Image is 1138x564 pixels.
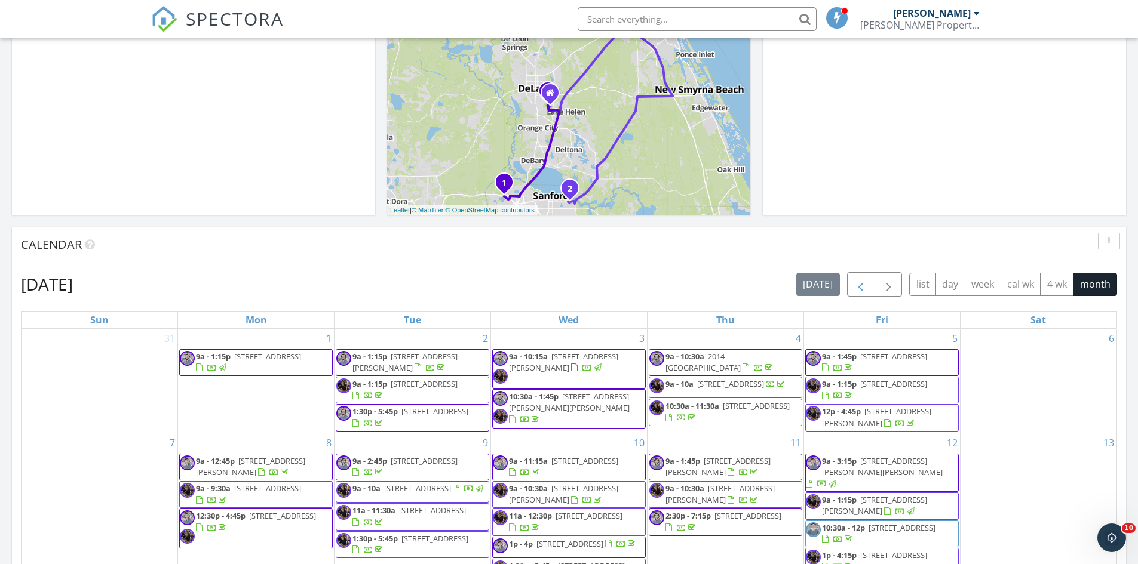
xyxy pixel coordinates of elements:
[493,391,508,406] img: mg633021.jpeg
[480,433,490,452] a: Go to September 9, 2025
[352,455,387,466] span: 9a - 2:45p
[822,406,861,417] span: 12p - 4:45p
[401,533,468,544] span: [STREET_ADDRESS]
[822,406,931,428] a: 12p - 4:45p [STREET_ADDRESS][PERSON_NAME]
[665,351,704,362] span: 9a - 10:30a
[714,510,781,521] span: [STREET_ADDRESS]
[806,378,821,393] img: img_7986.jpeg
[805,454,959,492] a: 9a - 3:15p [STREET_ADDRESS][PERSON_NAME][PERSON_NAME]
[352,351,458,373] span: [STREET_ADDRESS][PERSON_NAME]
[509,510,552,521] span: 11a - 12:30p
[509,391,630,424] a: 10:30a - 1:45p [STREET_ADDRESS][PERSON_NAME][PERSON_NAME]
[180,510,195,525] img: mg633021.jpeg
[21,272,73,296] h2: [DATE]
[509,351,618,373] span: [STREET_ADDRESS][PERSON_NAME]
[352,505,466,527] a: 11a - 11:30a [STREET_ADDRESS]
[649,508,802,535] a: 2:30p - 7:15p [STREET_ADDRESS]
[665,378,787,389] a: 9a - 10a [STREET_ADDRESS]
[352,406,468,428] a: 1:30p - 5:45p [STREET_ADDRESS]
[196,483,301,505] a: 9a - 9:30a [STREET_ADDRESS]
[509,455,618,477] a: 9a - 11:15a [STREET_ADDRESS]
[509,351,618,373] a: 9a - 10:15a [STREET_ADDRESS][PERSON_NAME]
[196,510,246,521] span: 12:30p - 4:45p
[352,483,381,494] span: 9a - 10a
[1001,273,1041,296] button: cal wk
[697,378,764,389] span: [STREET_ADDRESS]
[665,400,719,411] span: 10:30a - 11:30a
[162,329,177,348] a: Go to August 31, 2025
[509,538,533,549] span: 1p - 4p
[822,494,927,516] span: [STREET_ADDRESS][PERSON_NAME]
[822,378,927,400] a: 9a - 1:15p [STREET_ADDRESS]
[806,406,821,421] img: img_7986.jpeg
[492,349,646,389] a: 9a - 10:15a [STREET_ADDRESS][PERSON_NAME]
[649,483,664,498] img: img_7986.jpeg
[665,455,771,477] span: [STREET_ADDRESS][PERSON_NAME]
[965,273,1001,296] button: week
[873,312,891,328] a: Friday
[352,483,485,494] a: 9a - 10a [STREET_ADDRESS]
[649,481,802,508] a: 9a - 10:30a [STREET_ADDRESS][PERSON_NAME]
[893,7,971,19] div: [PERSON_NAME]
[665,510,781,532] a: 2:30p - 7:15p [STREET_ADDRESS]
[22,329,178,433] td: Go to August 31, 2025
[860,550,927,560] span: [STREET_ADDRESS]
[352,533,468,555] a: 1:30p - 5:45p [STREET_ADDRESS]
[324,433,334,452] a: Go to September 8, 2025
[493,369,508,384] img: img_7986.jpeg
[391,378,458,389] span: [STREET_ADDRESS]
[324,329,334,348] a: Go to September 1, 2025
[665,483,775,505] a: 9a - 10:30a [STREET_ADDRESS][PERSON_NAME]
[805,520,959,547] a: 10:30a - 12p [STREET_ADDRESS]
[352,351,387,362] span: 9a - 1:15p
[788,433,803,452] a: Go to September 11, 2025
[637,329,647,348] a: Go to September 3, 2025
[336,503,489,530] a: 11a - 11:30a [STREET_ADDRESS]
[649,454,802,480] a: 9a - 1:45p [STREET_ADDRESS][PERSON_NAME]
[509,455,548,466] span: 9a - 11:15a
[352,378,458,400] a: 9a - 1:15p [STREET_ADDRESS]
[88,312,111,328] a: Sunday
[480,329,490,348] a: Go to September 2, 2025
[1097,523,1126,552] iframe: Intercom live chat
[390,207,410,214] a: Leaflet
[243,312,269,328] a: Monday
[335,329,491,433] td: Go to September 2, 2025
[665,351,741,373] span: 2014 [GEOGRAPHIC_DATA]
[336,454,489,480] a: 9a - 2:45p [STREET_ADDRESS]
[822,522,935,544] a: 10:30a - 12p [STREET_ADDRESS]
[249,510,316,521] span: [STREET_ADDRESS]
[869,522,935,533] span: [STREET_ADDRESS]
[492,454,646,480] a: 9a - 11:15a [STREET_ADDRESS]
[822,494,927,516] a: 9a - 1:15p [STREET_ADDRESS][PERSON_NAME]
[935,273,965,296] button: day
[822,455,857,466] span: 9a - 3:15p
[822,351,927,373] a: 9a - 1:45p [STREET_ADDRESS]
[806,522,821,537] img: mg633025.jpeg
[793,329,803,348] a: Go to September 4, 2025
[180,455,195,470] img: mg633021.jpeg
[336,531,489,558] a: 1:30p - 5:45p [STREET_ADDRESS]
[803,329,960,433] td: Go to September 5, 2025
[336,406,351,421] img: mg633021.jpeg
[180,351,195,366] img: mg633021.jpeg
[806,455,943,489] a: 9a - 3:15p [STREET_ADDRESS][PERSON_NAME][PERSON_NAME]
[822,406,931,428] span: [STREET_ADDRESS][PERSON_NAME]
[446,207,535,214] a: © OpenStreetMap contributors
[336,483,351,498] img: img_7986.jpeg
[822,522,865,533] span: 10:30a - 12p
[352,455,458,477] a: 9a - 2:45p [STREET_ADDRESS]
[649,351,664,366] img: mg633021.jpeg
[509,483,618,505] span: [STREET_ADDRESS][PERSON_NAME]
[806,351,821,366] img: mg633021.jpeg
[649,400,664,415] img: img_7986.jpeg
[822,494,857,505] span: 9a - 1:15p
[399,505,466,516] span: [STREET_ADDRESS]
[578,7,817,31] input: Search everything...
[570,188,577,195] div: 1501 Hopedale Pl, Sanford, FL 32771
[509,510,622,532] a: 11a - 12:30p [STREET_ADDRESS]
[1028,312,1048,328] a: Saturday
[504,182,511,189] div: 6894 Hidden Glade Pl, Sanford, FL 32771
[401,406,468,417] span: [STREET_ADDRESS]
[649,349,802,376] a: 9a - 10:30a 2014 [GEOGRAPHIC_DATA]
